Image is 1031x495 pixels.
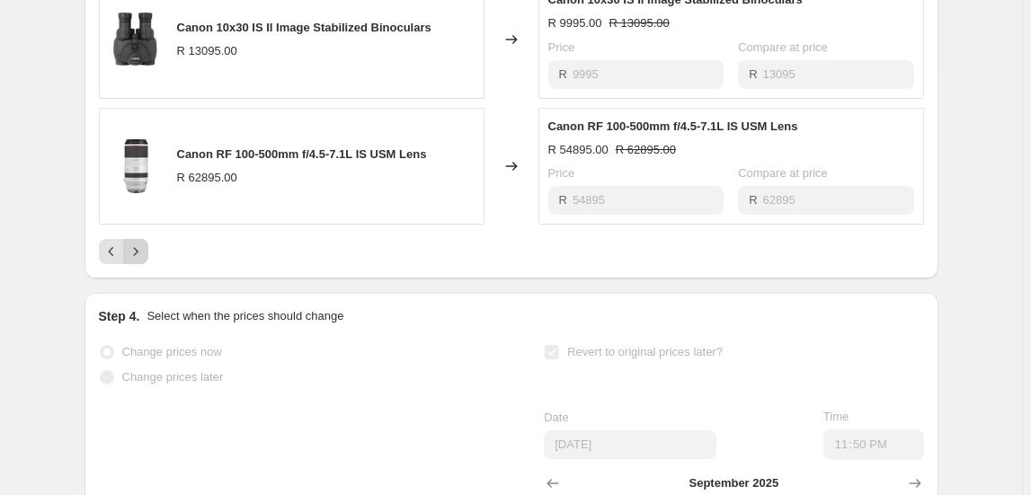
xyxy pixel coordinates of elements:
[548,141,609,159] div: R 54895.00
[122,370,224,384] span: Change prices later
[123,239,148,264] button: Next
[749,67,757,81] span: R
[99,239,124,264] button: Previous
[548,166,575,180] span: Price
[548,40,575,54] span: Price
[177,42,237,60] div: R 13095.00
[559,67,567,81] span: R
[99,239,148,264] nav: Pagination
[616,141,676,159] strike: R 62895.00
[749,193,757,207] span: R
[177,169,237,187] div: R 62895.00
[548,119,798,133] span: Canon RF 100-500mm f/4.5-7.1L IS USM Lens
[544,411,568,424] span: Date
[559,193,567,207] span: R
[147,307,343,325] p: Select when the prices should change
[548,14,602,32] div: R 9995.00
[122,345,222,358] span: Change prices now
[177,147,427,161] span: Canon RF 100-500mm f/4.5-7.1L IS USM Lens
[738,40,828,54] span: Compare at price
[738,166,828,180] span: Compare at price
[109,139,163,193] img: CanonRF100-500mmf4.5-7.1LISUSMLens2_80x.jpg
[177,21,431,34] span: Canon 10x30 IS II Image Stabilized Binoculars
[823,429,924,460] input: 12:00
[109,13,163,66] img: canon-10x30-is-ii-image-stabilized-binoculars-cameratek_583_80x.jpg
[823,410,849,423] span: Time
[99,307,140,325] h2: Step 4.
[609,14,670,32] strike: R 13095.00
[544,430,716,459] input: 9/4/2025
[567,345,723,358] span: Revert to original prices later?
